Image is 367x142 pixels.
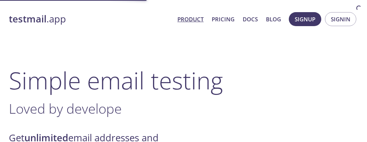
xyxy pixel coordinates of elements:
a: Blog [266,14,281,24]
a: Pricing [212,14,235,24]
a: Product [177,14,204,24]
button: Signin [325,12,356,26]
strong: testmail [9,13,46,25]
h1: Simple email testing [9,66,358,95]
span: Signin [331,14,350,24]
span: Signup [295,14,315,24]
a: Docs [243,14,258,24]
a: testmail.app [9,13,172,25]
button: Signup [289,12,321,26]
span: Loved by develope [9,99,122,118]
